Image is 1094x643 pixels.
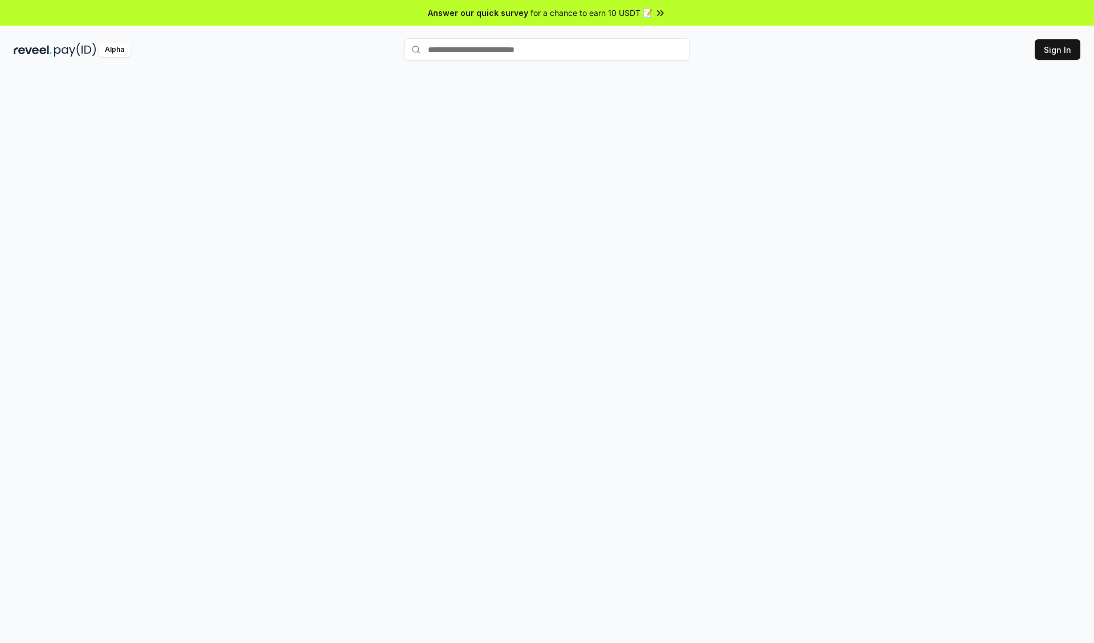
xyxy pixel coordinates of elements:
span: Answer our quick survey [428,7,528,19]
img: reveel_dark [14,43,52,57]
span: for a chance to earn 10 USDT 📝 [530,7,652,19]
button: Sign In [1035,39,1080,60]
img: pay_id [54,43,96,57]
div: Alpha [99,43,130,57]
